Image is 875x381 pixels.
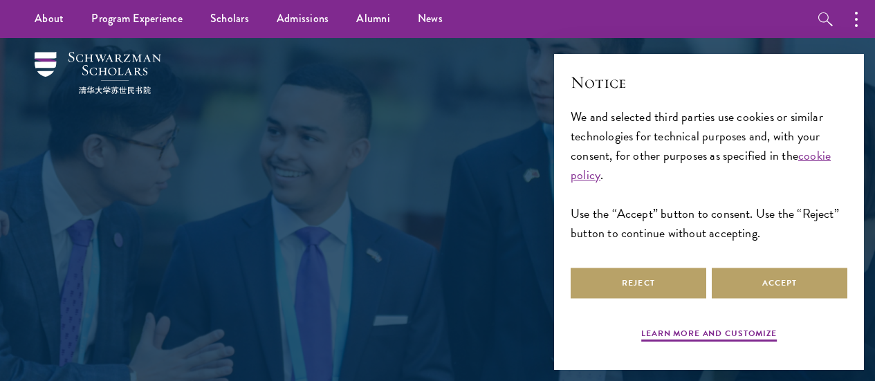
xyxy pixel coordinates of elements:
button: Reject [571,268,706,299]
div: We and selected third parties use cookies or similar technologies for technical purposes and, wit... [571,107,847,243]
button: Learn more and customize [641,327,777,344]
h2: Notice [571,71,847,94]
img: Schwarzman Scholars [35,52,161,94]
a: cookie policy [571,146,831,184]
button: Accept [712,268,847,299]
